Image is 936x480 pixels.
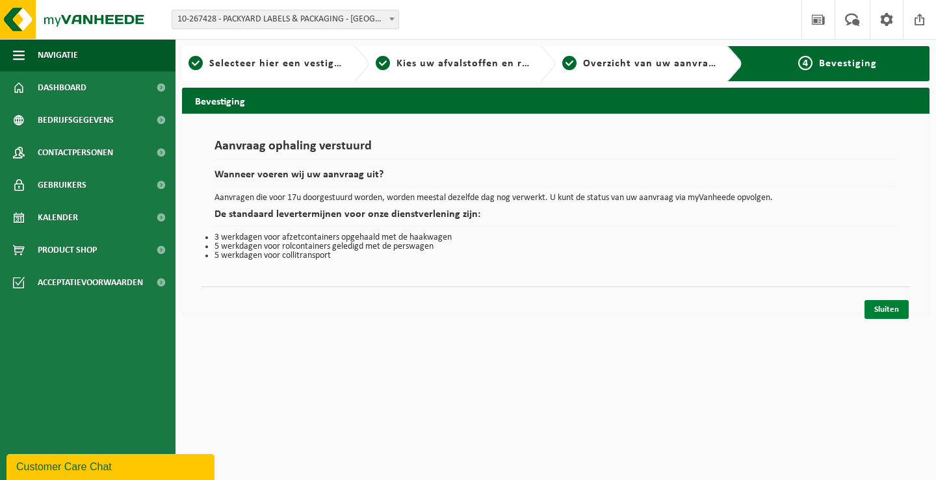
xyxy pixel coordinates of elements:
span: Product Shop [38,234,97,266]
span: Overzicht van uw aanvraag [583,58,720,69]
span: Kies uw afvalstoffen en recipiënten [396,58,575,69]
span: Acceptatievoorwaarden [38,266,143,299]
span: Bedrijfsgegevens [38,104,114,136]
li: 5 werkdagen voor rolcontainers geledigd met de perswagen [214,242,897,251]
span: 10-267428 - PACKYARD LABELS & PACKAGING - NAZARETH [172,10,399,29]
a: 3Overzicht van uw aanvraag [562,56,717,71]
a: 1Selecteer hier een vestiging [188,56,343,71]
li: 5 werkdagen voor collitransport [214,251,897,260]
span: 3 [562,56,577,70]
span: 2 [376,56,390,70]
p: Aanvragen die voor 17u doorgestuurd worden, worden meestal dezelfde dag nog verwerkt. U kunt de s... [214,194,897,203]
h1: Aanvraag ophaling verstuurd [214,140,897,160]
span: Selecteer hier een vestiging [209,58,350,69]
h2: De standaard levertermijnen voor onze dienstverlening zijn: [214,209,897,227]
span: Dashboard [38,71,86,104]
iframe: chat widget [6,451,217,480]
li: 3 werkdagen voor afzetcontainers opgehaald met de haakwagen [214,233,897,242]
a: 2Kies uw afvalstoffen en recipiënten [376,56,530,71]
h2: Bevestiging [182,88,929,113]
span: 1 [188,56,203,70]
span: 10-267428 - PACKYARD LABELS & PACKAGING - NAZARETH [172,10,398,29]
span: Gebruikers [38,169,86,201]
span: Bevestiging [819,58,877,69]
span: Navigatie [38,39,78,71]
a: Sluiten [864,300,909,319]
span: Contactpersonen [38,136,113,169]
span: 4 [798,56,812,70]
span: Kalender [38,201,78,234]
h2: Wanneer voeren wij uw aanvraag uit? [214,170,897,187]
